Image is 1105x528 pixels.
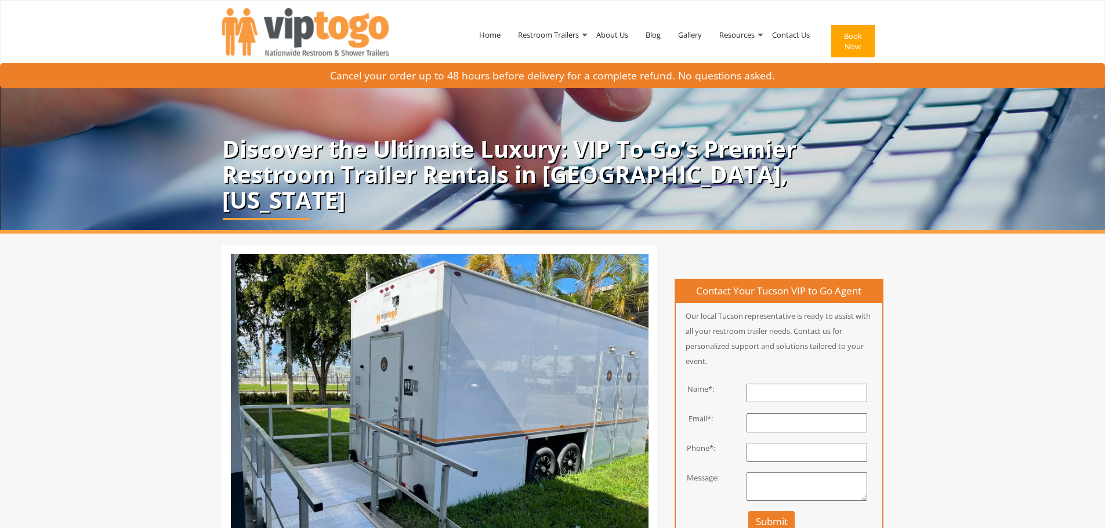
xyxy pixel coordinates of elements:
[667,472,723,483] div: Message:
[470,5,509,65] a: Home
[818,5,883,82] a: Book Now
[667,413,723,424] div: Email*:
[831,25,875,57] button: Book Now
[637,5,669,65] a: Blog
[676,308,882,369] p: Our local Tucson representative is ready to assist with all your restroom trailer needs. Contact ...
[222,8,389,56] img: VIPTOGO
[509,5,588,65] a: Restroom Trailers
[763,5,818,65] a: Contact Us
[669,5,711,65] a: Gallery
[711,5,763,65] a: Resources
[667,384,723,395] div: Name*:
[676,280,882,303] h4: Contact Your Tucson VIP to Go Agent
[222,136,883,213] p: Discover the Ultimate Luxury: VIP To Go’s Premier Restroom Trailer Rentals in [GEOGRAPHIC_DATA], ...
[667,443,723,454] div: Phone*:
[588,5,637,65] a: About Us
